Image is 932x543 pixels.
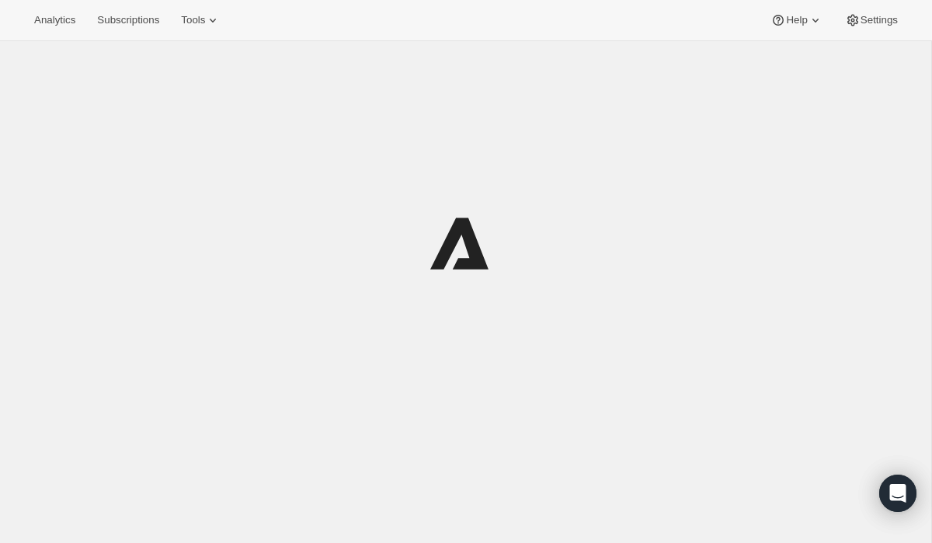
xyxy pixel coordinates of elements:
button: Subscriptions [88,9,169,31]
span: Settings [861,14,898,26]
button: Help [761,9,832,31]
span: Help [786,14,807,26]
button: Analytics [25,9,85,31]
span: Subscriptions [97,14,159,26]
button: Settings [836,9,907,31]
div: Open Intercom Messenger [879,475,916,512]
span: Analytics [34,14,75,26]
span: Tools [181,14,205,26]
button: Tools [172,9,230,31]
